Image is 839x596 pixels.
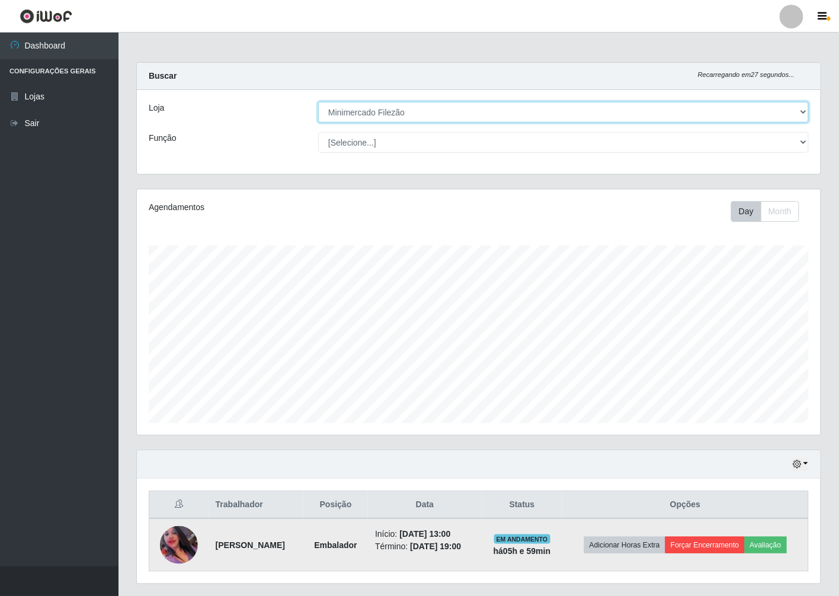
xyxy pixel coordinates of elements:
[494,546,551,556] strong: há 05 h e 59 min
[584,537,665,553] button: Adicionar Horas Extra
[698,71,795,78] i: Recarregando em 27 segundos...
[761,201,799,222] button: Month
[160,526,198,564] img: 1748625086217.jpeg
[149,102,164,114] label: Loja
[410,542,461,551] time: [DATE] 19:00
[209,491,303,519] th: Trabalhador
[731,201,799,222] div: First group
[731,201,761,222] button: Day
[149,201,414,214] div: Agendamentos
[482,491,563,519] th: Status
[368,491,482,519] th: Data
[562,491,808,519] th: Opções
[149,132,177,144] label: Função
[731,201,809,222] div: Toolbar with button groups
[494,534,550,544] span: EM ANDAMENTO
[314,540,357,550] strong: Embalador
[375,540,475,553] li: Término:
[149,71,177,80] strong: Buscar
[665,537,745,553] button: Forçar Encerramento
[375,528,475,540] li: Início:
[20,9,72,24] img: CoreUI Logo
[216,540,285,550] strong: [PERSON_NAME]
[399,529,450,539] time: [DATE] 13:00
[303,491,368,519] th: Posição
[745,537,787,553] button: Avaliação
